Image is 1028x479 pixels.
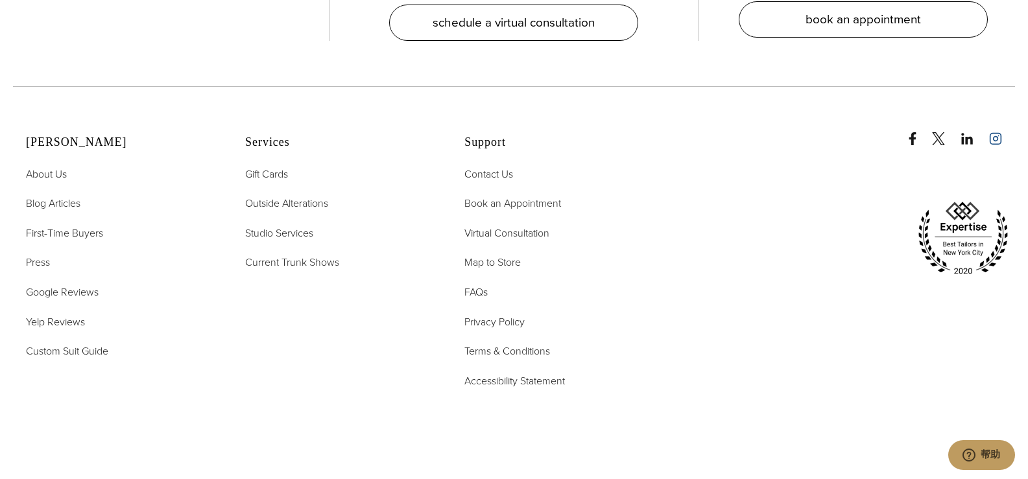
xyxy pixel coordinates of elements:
h2: Services [245,135,432,150]
span: Virtual Consultation [464,226,549,240]
span: Outside Alterations [245,196,328,211]
nav: Alan David Footer Nav [26,166,213,360]
span: Gift Cards [245,167,288,181]
a: Privacy Policy [464,314,525,331]
a: schedule a virtual consultation [389,5,638,41]
nav: Services Footer Nav [245,166,432,271]
span: Blog Articles [26,196,80,211]
span: Yelp Reviews [26,314,85,329]
a: Blog Articles [26,195,80,212]
span: schedule a virtual consultation [433,13,595,32]
a: Outside Alterations [245,195,328,212]
span: Contact Us [464,167,513,181]
a: Book an Appointment [464,195,561,212]
h2: [PERSON_NAME] [26,135,213,150]
span: Terms & Conditions [464,344,550,358]
a: linkedin [961,119,986,145]
span: FAQs [464,285,488,299]
a: Yelp Reviews [26,314,85,331]
span: Map to Store [464,255,521,270]
span: About Us [26,167,67,181]
a: About Us [26,166,67,183]
a: Virtual Consultation [464,225,549,242]
nav: Support Footer Nav [464,166,651,390]
a: x/twitter [932,119,958,145]
h2: Support [464,135,651,150]
a: Studio Services [245,225,313,242]
a: FAQs [464,284,488,301]
span: Press [26,255,50,270]
iframe: 打开一个小组件，您可以在其中与我们的一个专员进行在线交谈 [948,440,1015,473]
a: Custom Suit Guide [26,343,108,360]
span: Current Trunk Shows [245,255,339,270]
span: Accessibility Statement [464,373,565,388]
span: book an appointment [806,10,921,29]
a: instagram [989,119,1015,145]
span: Book an Appointment [464,196,561,211]
span: Studio Services [245,226,313,240]
a: Current Trunk Shows [245,254,339,271]
span: Privacy Policy [464,314,525,329]
a: Press [26,254,50,271]
a: Gift Cards [245,166,288,183]
a: Facebook [906,119,929,145]
a: Google Reviews [26,284,99,301]
a: First-Time Buyers [26,225,103,242]
a: Accessibility Statement [464,373,565,390]
a: Map to Store [464,254,521,271]
span: Google Reviews [26,285,99,299]
span: First-Time Buyers [26,226,103,240]
a: Contact Us [464,166,513,183]
img: expertise, best tailors in new york city 2020 [911,197,1015,280]
a: Terms & Conditions [464,343,550,360]
a: book an appointment [739,1,988,38]
span: Custom Suit Guide [26,344,108,358]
